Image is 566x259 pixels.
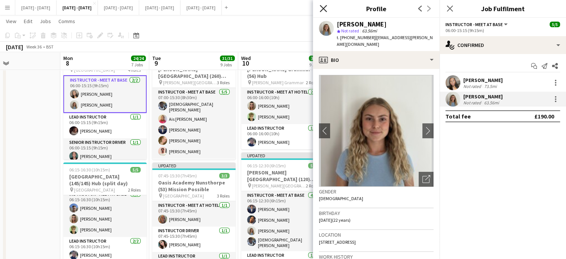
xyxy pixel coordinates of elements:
[550,22,560,27] span: 5/5
[152,162,236,168] div: Updated
[25,44,43,50] span: Week 36
[445,22,509,27] button: Instructor - Meet at Base
[309,56,324,61] span: 34/34
[6,43,23,51] div: [DATE]
[130,167,141,173] span: 5/5
[220,62,234,67] div: 9 Jobs
[63,190,147,237] app-card-role: Instructor - Meet at Base3/306:15-16:30 (10h15m)[PERSON_NAME][PERSON_NAME][PERSON_NAME]
[152,55,161,61] span: Tue
[341,28,359,34] span: Not rated
[313,51,439,69] div: Bio
[163,193,204,199] span: [GEOGRAPHIC_DATA]
[361,28,378,34] span: 63.56mi
[63,49,147,159] app-job-card: 06:00-15:15 (9h15m)5/5Havant Academy (110) Hub [GEOGRAPHIC_DATA]4 RolesInstructor - Meet at Base2...
[151,59,161,67] span: 9
[319,75,434,187] img: Crew avatar or photo
[139,0,180,15] button: [DATE] - [DATE]
[463,93,503,100] div: [PERSON_NAME]
[180,0,222,15] button: [DATE] - [DATE]
[21,16,35,26] a: Edit
[337,35,375,40] span: t. [PHONE_NUMBER]
[308,163,319,168] span: 5/5
[74,187,115,193] span: [GEOGRAPHIC_DATA]
[37,16,54,26] a: Jobs
[306,183,319,189] span: 2 Roles
[163,80,217,85] span: [PERSON_NAME][GEOGRAPHIC_DATA]
[252,80,304,85] span: [PERSON_NAME] Grammar
[220,56,235,61] span: 31/31
[319,210,434,217] h3: Birthday
[131,56,146,61] span: 24/24
[152,201,236,227] app-card-role: Instructor - Meet at Hotel1/107:45-15:30 (7h45m)[PERSON_NAME]
[217,193,230,199] span: 3 Roles
[128,187,141,193] span: 2 Roles
[219,173,230,179] span: 3/3
[241,191,324,251] app-card-role: Instructor - Meet at Base4/406:15-12:30 (6h15m)[PERSON_NAME][PERSON_NAME][PERSON_NAME][DEMOGRAPHI...
[319,239,356,245] span: [STREET_ADDRESS]
[319,217,351,223] span: [DATE] (22 years)
[158,173,197,179] span: 07:45-15:30 (7h45m)
[6,18,16,25] span: View
[337,21,387,28] div: [PERSON_NAME]
[46,44,54,50] div: BST
[240,59,251,67] span: 10
[40,18,51,25] span: Jobs
[483,100,501,105] div: 63.56mi
[62,59,73,67] span: 8
[313,4,439,13] h3: Profile
[306,80,319,85] span: 2 Roles
[463,77,503,83] div: [PERSON_NAME]
[63,173,147,187] h3: [GEOGRAPHIC_DATA] (145/145) Hub (split day)
[252,183,306,189] span: [PERSON_NAME][GEOGRAPHIC_DATA]
[152,179,236,193] h3: Oasis Academy Nunsthorpe (53) Mission Possible
[445,22,503,27] span: Instructor - Meet at Base
[463,83,483,89] div: Not rated
[152,66,236,79] h3: [PERSON_NAME][GEOGRAPHIC_DATA] (260) Hub
[534,113,554,120] div: £190.00
[3,16,19,26] a: View
[483,83,498,89] div: 73.5mi
[55,16,78,26] a: Comms
[439,36,566,54] div: Confirmed
[419,172,434,187] div: Open photos pop-in
[63,75,147,113] app-card-role: Instructor - Meet at Base2/206:00-15:15 (9h15m)[PERSON_NAME][PERSON_NAME]
[241,55,251,61] span: Wed
[24,18,32,25] span: Edit
[241,169,324,183] h3: [PERSON_NAME][GEOGRAPHIC_DATA] (120) Time Attack (H/D AM)
[63,55,73,61] span: Mon
[445,28,560,33] div: 06:00-15:15 (9h15m)
[241,66,324,79] h3: [PERSON_NAME] Grammar (56) Hub
[337,35,433,47] span: | [EMAIL_ADDRESS][PERSON_NAME][DOMAIN_NAME]
[152,88,236,159] app-card-role: Instructor - Meet at Base5/507:00-15:30 (8h30m)[DEMOGRAPHIC_DATA][PERSON_NAME]Ais [PERSON_NAME][P...
[319,231,434,238] h3: Location
[241,124,324,149] app-card-role: Lead Instructor1/106:00-16:00 (10h)[PERSON_NAME]
[463,100,483,105] div: Not rated
[98,0,139,15] button: [DATE] - [DATE]
[309,62,323,67] div: 9 Jobs
[241,152,324,158] div: Updated
[439,4,566,13] h3: Job Fulfilment
[445,113,471,120] div: Total fee
[63,113,147,138] app-card-role: Lead Instructor1/106:00-15:15 (9h15m)[PERSON_NAME]
[217,80,230,85] span: 3 Roles
[131,62,146,67] div: 7 Jobs
[152,49,236,159] app-job-card: Updated07:00-15:30 (8h30m)9/9[PERSON_NAME][GEOGRAPHIC_DATA] (260) Hub [PERSON_NAME][GEOGRAPHIC_DA...
[69,167,110,173] span: 06:15-16:30 (10h15m)
[58,18,75,25] span: Comms
[152,227,236,252] app-card-role: Instructor Driver1/107:45-15:30 (7h45m)[PERSON_NAME]
[247,163,286,168] span: 06:15-12:30 (6h15m)
[241,88,324,124] app-card-role: Instructor - Meet at Hotel2/206:00-16:00 (10h)[PERSON_NAME][PERSON_NAME]
[15,0,57,15] button: [DATE] - [DATE]
[319,196,363,201] span: [DEMOGRAPHIC_DATA]
[57,0,98,15] button: [DATE] - [DATE]
[241,49,324,149] app-job-card: Updated06:00-16:00 (10h)3/3[PERSON_NAME] Grammar (56) Hub [PERSON_NAME] Grammar2 RolesInstructor ...
[63,138,147,164] app-card-role: Senior Instructor Driver1/106:00-15:15 (9h15m)[PERSON_NAME]
[319,188,434,195] h3: Gender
